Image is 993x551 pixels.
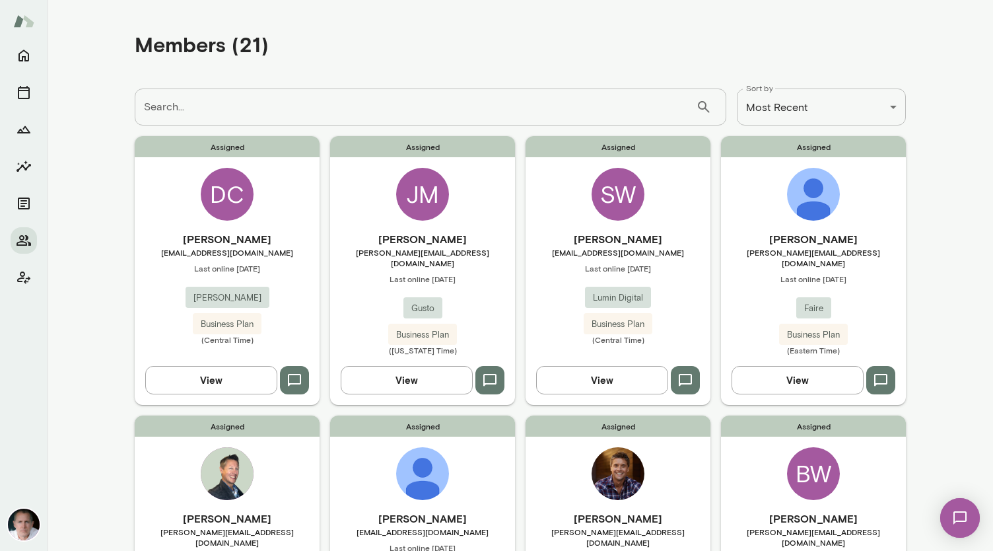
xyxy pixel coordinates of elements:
[135,334,320,345] span: (Central Time)
[11,153,37,180] button: Insights
[11,42,37,69] button: Home
[330,345,515,355] span: ([US_STATE] Time)
[526,334,710,345] span: (Central Time)
[341,366,473,394] button: View
[536,366,668,394] button: View
[11,116,37,143] button: Growth Plan
[201,168,254,221] div: DC
[526,247,710,258] span: [EMAIL_ADDRESS][DOMAIN_NAME]
[193,318,261,331] span: Business Plan
[721,511,906,527] h6: [PERSON_NAME]
[746,83,773,94] label: Sort by
[135,231,320,247] h6: [PERSON_NAME]
[330,416,515,437] span: Assigned
[721,527,906,548] span: [PERSON_NAME][EMAIL_ADDRESS][DOMAIN_NAME]
[135,511,320,527] h6: [PERSON_NAME]
[526,416,710,437] span: Assigned
[796,302,831,315] span: Faire
[592,168,644,221] div: SW
[330,511,515,527] h6: [PERSON_NAME]
[787,168,840,221] img: Jessica Karle
[11,264,37,291] button: Client app
[721,416,906,437] span: Assigned
[330,247,515,268] span: [PERSON_NAME][EMAIL_ADDRESS][DOMAIN_NAME]
[135,136,320,157] span: Assigned
[592,447,644,500] img: Ryan Shank
[396,168,449,221] div: JM
[11,227,37,254] button: Members
[721,247,906,268] span: [PERSON_NAME][EMAIL_ADDRESS][DOMAIN_NAME]
[526,136,710,157] span: Assigned
[330,274,515,284] span: Last online [DATE]
[330,136,515,157] span: Assigned
[584,318,652,331] span: Business Plan
[11,79,37,106] button: Sessions
[526,263,710,274] span: Last online [DATE]
[330,231,515,247] h6: [PERSON_NAME]
[13,9,34,34] img: Mento
[135,527,320,548] span: [PERSON_NAME][EMAIL_ADDRESS][DOMAIN_NAME]
[721,231,906,247] h6: [PERSON_NAME]
[330,527,515,537] span: [EMAIL_ADDRESS][DOMAIN_NAME]
[526,511,710,527] h6: [PERSON_NAME]
[145,366,277,394] button: View
[135,263,320,274] span: Last online [DATE]
[11,190,37,217] button: Documents
[526,231,710,247] h6: [PERSON_NAME]
[787,447,840,500] div: BW
[721,136,906,157] span: Assigned
[585,291,651,305] span: Lumin Digital
[526,527,710,548] span: [PERSON_NAME][EMAIL_ADDRESS][DOMAIN_NAME]
[721,345,906,355] span: (Eastern Time)
[388,328,457,342] span: Business Plan
[186,291,269,305] span: [PERSON_NAME]
[8,509,40,540] img: Mike Lane
[721,274,906,284] span: Last online [DATE]
[135,247,320,258] span: [EMAIL_ADDRESS][DOMAIN_NAME]
[135,416,320,437] span: Assigned
[396,447,449,500] img: Dan Kenger
[732,366,864,394] button: View
[737,89,906,126] div: Most Recent
[403,302,442,315] span: Gusto
[779,328,848,342] span: Business Plan
[135,32,269,57] h4: Members (21)
[201,447,254,500] img: Brian Lawrence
